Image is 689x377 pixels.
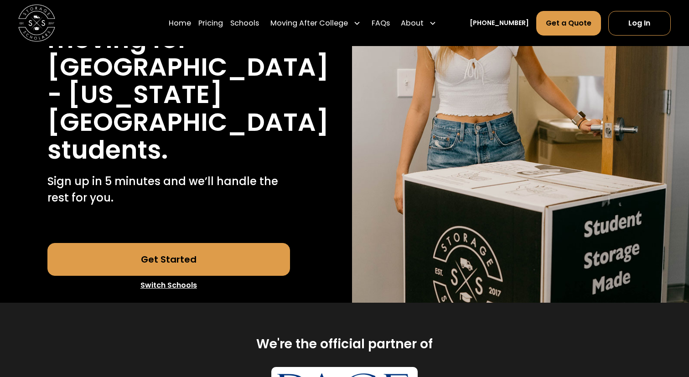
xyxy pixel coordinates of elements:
[536,10,601,35] a: Get a Quote
[608,10,671,35] a: Log In
[47,53,329,137] h1: [GEOGRAPHIC_DATA] - [US_STATE][GEOGRAPHIC_DATA]
[401,17,424,28] div: About
[266,10,364,36] div: Moving After College
[47,136,168,164] h1: students.
[270,17,348,28] div: Moving After College
[256,336,433,352] h2: We're the official partner of
[198,10,223,36] a: Pricing
[47,173,290,206] p: Sign up in 5 minutes and we’ll handle the rest for you.
[230,10,259,36] a: Schools
[470,18,529,28] a: [PHONE_NUMBER]
[47,243,290,276] a: Get Started
[47,276,290,295] a: Switch Schools
[372,10,390,36] a: FAQs
[169,10,191,36] a: Home
[397,10,440,36] div: About
[18,5,55,41] img: Storage Scholars main logo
